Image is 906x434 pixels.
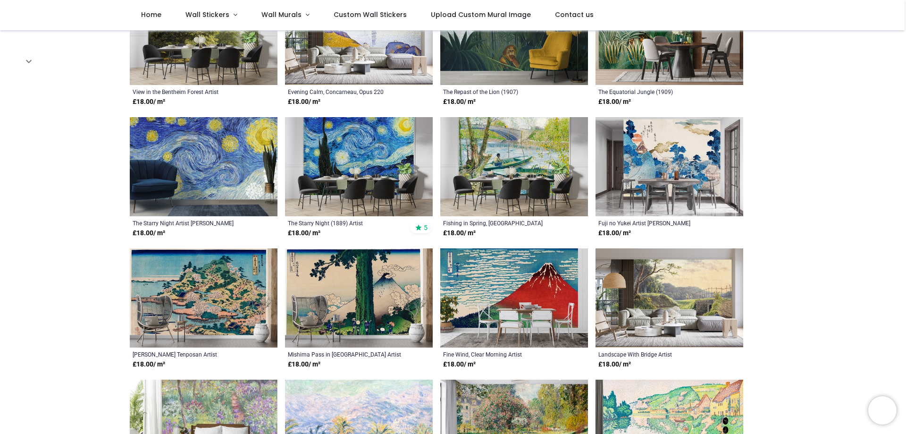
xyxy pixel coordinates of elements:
[288,219,402,227] a: The Starry Night (1889) Artist [PERSON_NAME]
[598,219,712,227] a: Fuji no Yukei Artist [PERSON_NAME]
[288,360,320,369] strong: £ 18.00 / m²
[443,350,557,358] a: Fine Wind, Clear Morning Artist [PERSON_NAME]
[598,360,631,369] strong: £ 18.00 / m²
[285,248,433,348] img: Mishima Pass in Kai Province Wall Mural Artist Katsushika Hokusai
[288,97,320,107] strong: £ 18.00 / m²
[598,97,631,107] strong: £ 18.00 / m²
[598,229,631,238] strong: £ 18.00 / m²
[334,10,407,19] span: Custom Wall Stickers
[141,10,161,19] span: Home
[185,10,229,19] span: Wall Stickers
[133,350,246,358] a: [PERSON_NAME] Tenposan Artist [PERSON_NAME]
[130,248,277,348] img: Sesshu Ajigawaguchi Tenposan Wall Mural Artist Katsushika Hokusai
[443,88,557,95] a: The Repast of the Lion (1907) [PERSON_NAME]
[288,229,320,238] strong: £ 18.00 / m²
[596,248,743,348] img: Landscape With Bridge Wall Mural Artist Georgius Jacobus Johannes van Os
[598,88,712,95] a: The Equatorial Jungle (1909) [PERSON_NAME]
[133,360,165,369] strong: £ 18.00 / m²
[443,97,476,107] strong: £ 18.00 / m²
[424,223,428,232] span: 5
[261,10,302,19] span: Wall Murals
[130,117,277,216] img: The Starry Night Wall Mural Artist Vincent Van Gogh
[133,219,246,227] a: The Starry Night Artist [PERSON_NAME]
[133,97,165,107] strong: £ 18.00 / m²
[288,88,402,95] a: Evening Calm, Concarneau, Opus 220 (1891) [PERSON_NAME]
[596,117,743,216] img: Fuji no Yukei Wall Mural Artist Utagawa Kuniyoshi
[440,248,588,348] img: Fine Wind, Clear Morning Wall Mural Artist Katsushika Hokusai
[440,117,588,216] img: Fishing in Spring, Pont de Clichy (1887) Wall Mural Artist Vincent Van Gogh
[288,350,402,358] a: Mishima Pass in [GEOGRAPHIC_DATA] Artist [PERSON_NAME]
[598,350,712,358] a: Landscape With Bridge Artist [PERSON_NAME] [PERSON_NAME] van Os
[443,229,476,238] strong: £ 18.00 / m²
[443,360,476,369] strong: £ 18.00 / m²
[555,10,594,19] span: Contact us
[443,219,557,227] a: Fishing in Spring, [GEOGRAPHIC_DATA] (1887) Artist [PERSON_NAME]
[868,396,897,425] iframe: Brevo live chat
[133,88,246,95] a: View in the Bentheim Forest Artist [PERSON_NAME]
[431,10,531,19] span: Upload Custom Mural Image
[133,229,165,238] strong: £ 18.00 / m²
[285,117,433,216] img: The Starry Night (1889) Wall Mural Artist Vincent Van Gogh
